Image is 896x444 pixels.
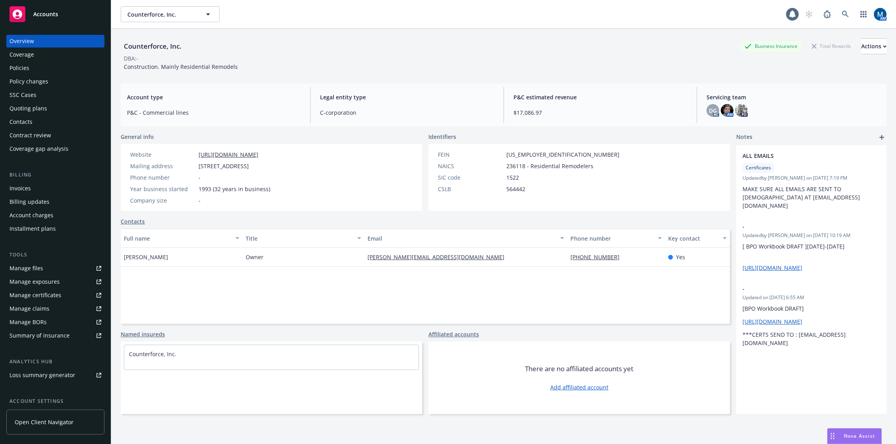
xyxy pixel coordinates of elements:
[746,164,771,171] span: Certificates
[199,173,201,182] span: -
[9,89,36,101] div: SSC Cases
[9,222,56,235] div: Installment plans
[743,285,860,293] span: -
[438,162,503,170] div: NAICS
[9,75,48,88] div: Policy changes
[199,162,249,170] span: [STREET_ADDRESS]
[6,89,104,101] a: SSC Cases
[844,433,875,439] span: Nova Assist
[130,173,195,182] div: Phone number
[320,93,494,101] span: Legal entity type
[828,429,837,444] div: Drag to move
[736,133,752,142] span: Notes
[6,116,104,128] a: Contacts
[121,217,145,226] a: Contacts
[9,195,49,208] div: Billing updates
[9,369,75,381] div: Loss summary generator
[438,173,503,182] div: SIC code
[15,418,74,426] span: Open Client Navigator
[6,182,104,195] a: Invoices
[6,262,104,275] a: Manage files
[9,302,49,315] div: Manage claims
[199,185,270,193] span: 1993 (32 years in business)
[808,41,855,51] div: Total Rewards
[121,133,154,141] span: General info
[367,253,511,261] a: [PERSON_NAME][EMAIL_ADDRESS][DOMAIN_NAME]
[506,185,525,193] span: 564442
[124,234,231,243] div: Full name
[861,38,887,54] button: Actions
[525,364,633,374] span: There are no affiliated accounts yet
[743,304,880,313] p: [BPO Workbook DRAFT]
[6,222,104,235] a: Installment plans
[6,329,104,342] a: Summary of insurance
[506,150,619,159] span: [US_EMPLOYER_IDENTIFICATION_NUMBER]
[6,195,104,208] a: Billing updates
[9,275,60,288] div: Manage exposures
[6,62,104,74] a: Policies
[9,182,31,195] div: Invoices
[743,222,860,231] span: -
[819,6,835,22] a: Report a Bug
[743,294,880,301] span: Updated on [DATE] 6:55 AM
[709,106,717,115] span: DG
[743,175,880,182] span: Updated by [PERSON_NAME] on [DATE] 7:19 PM
[9,329,70,342] div: Summary of insurance
[741,41,801,51] div: Business Insurance
[743,264,802,271] a: [URL][DOMAIN_NAME]
[428,133,456,141] span: Identifiers
[9,142,68,155] div: Coverage gap analysis
[9,102,47,115] div: Quoting plans
[6,3,104,25] a: Accounts
[861,39,887,54] div: Actions
[570,253,626,261] a: [PHONE_NUMBER]
[707,93,880,101] span: Servicing team
[6,358,104,366] div: Analytics hub
[9,316,47,328] div: Manage BORs
[127,108,301,117] span: P&C - Commercial lines
[9,62,29,74] div: Policies
[6,302,104,315] a: Manage claims
[513,108,687,117] span: $17,086.97
[130,150,195,159] div: Website
[877,133,887,142] a: add
[6,171,104,179] div: Billing
[9,262,43,275] div: Manage files
[121,41,185,51] div: Counterforce, Inc.
[6,209,104,222] a: Account charges
[6,316,104,328] a: Manage BORs
[121,330,165,338] a: Named insureds
[130,196,195,205] div: Company size
[242,229,364,248] button: Title
[668,234,718,243] div: Key contact
[721,104,733,117] img: photo
[6,275,104,288] span: Manage exposures
[6,142,104,155] a: Coverage gap analysis
[743,152,860,160] span: ALL EMAILS
[130,185,195,193] div: Year business started
[506,162,593,170] span: 236118 - Residential Remodelers
[506,173,519,182] span: 1522
[9,35,34,47] div: Overview
[743,318,802,325] a: [URL][DOMAIN_NAME]
[874,8,887,21] img: photo
[320,108,494,117] span: C-corporation
[676,253,685,261] span: Yes
[550,383,608,391] a: Add affiliated account
[570,234,653,243] div: Phone number
[124,63,238,70] span: Construction. Mainly Residential Remodels
[743,330,880,347] p: ***CERTS SEND TO : [EMAIL_ADDRESS][DOMAIN_NAME]
[246,234,352,243] div: Title
[6,35,104,47] a: Overview
[9,116,32,128] div: Contacts
[6,75,104,88] a: Policy changes
[6,102,104,115] a: Quoting plans
[743,185,860,209] span: MAKE SURE ALL EMAILS ARE SENT TO [DEMOGRAPHIC_DATA] AT [EMAIL_ADDRESS][DOMAIN_NAME]
[665,229,730,248] button: Key contact
[6,369,104,381] a: Loss summary generator
[9,209,53,222] div: Account charges
[801,6,817,22] a: Start snowing
[121,6,220,22] button: Counterforce, Inc.
[513,93,687,101] span: P&C estimated revenue
[743,242,880,250] p: [ BPO Workbook DRAFT ][DATE]-[DATE]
